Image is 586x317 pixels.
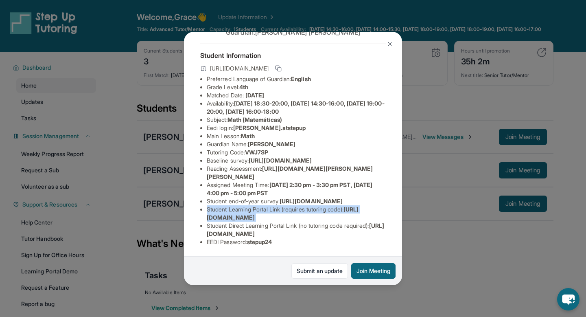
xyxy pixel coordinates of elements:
[207,165,373,180] span: [URL][DOMAIN_NAME][PERSON_NAME][PERSON_NAME]
[245,92,264,99] span: [DATE]
[387,41,393,47] img: Close Icon
[207,140,386,148] li: Guardian Name :
[280,198,343,205] span: [URL][DOMAIN_NAME]
[207,165,386,181] li: Reading Assessment :
[207,197,386,205] li: Student end-of-year survey :
[207,116,386,124] li: Subject :
[207,238,386,246] li: EEDI Password :
[233,124,306,131] span: [PERSON_NAME].atstepup
[249,157,312,164] span: [URL][DOMAIN_NAME]
[247,238,272,245] span: stepup24
[245,149,268,156] span: VWJ7SP
[207,100,385,115] span: [DATE] 18:30-20:00, [DATE] 14:30-16:00, [DATE] 19:00-20:00, [DATE] 16:00-18:00
[207,148,386,156] li: Tutoring Code :
[557,288,579,310] button: chat-button
[227,116,282,123] span: Math (Matemáticas)
[207,132,386,140] li: Main Lesson :
[239,84,248,90] span: 4th
[200,51,386,60] h4: Student Information
[351,263,396,279] button: Join Meeting
[241,132,255,139] span: Math
[207,83,386,91] li: Grade Level:
[207,99,386,116] li: Availability:
[210,64,269,73] span: [URL][DOMAIN_NAME]
[207,222,386,238] li: Student Direct Learning Portal Link (no tutoring code required) :
[291,263,348,279] a: Submit an update
[207,181,386,197] li: Assigned Meeting Time :
[200,27,386,37] p: Guardian: [PERSON_NAME] [PERSON_NAME]
[207,205,386,222] li: Student Learning Portal Link (requires tutoring code) :
[291,75,311,82] span: English
[248,141,295,147] span: [PERSON_NAME]
[207,124,386,132] li: Eedi login :
[207,91,386,99] li: Matched Date:
[207,181,372,196] span: [DATE] 2:30 pm - 3:30 pm PST, [DATE] 4:00 pm - 5:00 pm PST
[207,156,386,165] li: Baseline survey :
[207,75,386,83] li: Preferred Language of Guardian:
[273,64,283,73] button: Copy link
